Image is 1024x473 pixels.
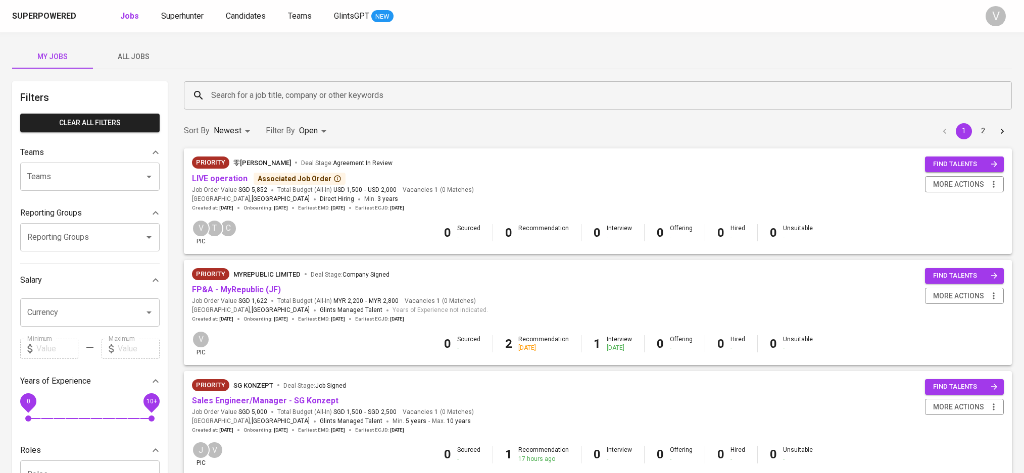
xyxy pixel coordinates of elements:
[925,399,1004,415] button: more actions
[238,408,267,416] span: SGD 5,000
[20,207,82,219] p: Reporting Groups
[433,186,438,194] span: 1
[252,305,310,316] span: [GEOGRAPHIC_DATA]
[925,156,1004,172] button: find talents
[298,316,345,323] span: Earliest EMD :
[192,186,267,194] span: Job Order Value
[277,408,397,416] span: Total Budget (All-In)
[670,224,693,241] div: Offering
[192,285,281,294] a: FP&A - MyRepublic (JF)
[364,186,366,194] span: -
[333,160,393,167] span: Agreement In Review
[277,186,397,194] span: Total Budget (All-In)
[444,447,451,461] b: 0
[18,50,87,63] span: My Jobs
[594,337,601,351] b: 1
[390,316,404,323] span: [DATE]
[364,195,398,202] span: Min.
[770,447,777,461] b: 0
[238,186,267,194] span: SGD 5,852
[20,114,160,132] button: Clear All filters
[334,11,369,21] span: GlintsGPT
[192,331,210,357] div: pic
[432,417,471,425] span: Max.
[258,174,342,184] div: Associated Job Order
[670,335,693,352] div: Offering
[717,447,724,461] b: 0
[214,122,254,140] div: Newest
[933,270,998,282] span: find talents
[730,446,745,463] div: Hired
[444,226,451,240] b: 0
[142,230,156,244] button: Open
[657,226,664,240] b: 0
[20,146,44,159] p: Teams
[298,427,345,434] span: Earliest EMD :
[730,335,745,352] div: Hired
[277,297,399,305] span: Total Budget (All-In)
[518,233,569,241] div: -
[274,427,288,434] span: [DATE]
[783,344,813,352] div: -
[975,123,991,139] button: Go to page 2
[403,408,474,416] span: Vacancies ( 0 Matches )
[26,397,30,404] span: 0
[20,270,160,290] div: Salary
[320,195,354,202] span: Direct Hiring
[368,186,397,194] span: USD 2,000
[783,224,813,241] div: Unsuitable
[252,194,310,204] span: [GEOGRAPHIC_DATA]
[670,446,693,463] div: Offering
[192,157,229,168] span: Priority
[986,6,1006,26] div: V
[343,271,389,278] span: Company Signed
[20,371,160,391] div: Years of Experience
[364,408,366,416] span: -
[457,233,480,241] div: -
[783,446,813,463] div: Unsuitable
[607,335,632,352] div: Interview
[20,444,41,456] p: Roles
[333,297,363,305] span: MYR 2,200
[933,381,998,393] span: find talents
[457,344,480,352] div: -
[12,9,92,24] a: Superpoweredapp logo
[301,160,393,167] span: Deal Stage :
[594,447,601,461] b: 0
[192,441,210,459] div: J
[20,440,160,460] div: Roles
[219,220,237,237] div: C
[457,455,480,463] div: -
[331,427,345,434] span: [DATE]
[28,117,152,129] span: Clear All filters
[607,344,632,352] div: [DATE]
[233,159,291,167] span: 零[PERSON_NAME]
[20,375,91,387] p: Years of Experience
[142,170,156,184] button: Open
[371,12,394,22] span: NEW
[192,220,210,246] div: pic
[607,446,632,463] div: Interview
[433,408,438,416] span: 1
[783,455,813,463] div: -
[935,123,1012,139] nav: pagination navigation
[20,274,42,286] p: Salary
[274,204,288,212] span: [DATE]
[192,204,233,212] span: Created at :
[770,337,777,351] b: 0
[226,11,266,21] span: Candidates
[607,224,632,241] div: Interview
[518,344,569,352] div: [DATE]
[146,397,157,404] span: 10+
[233,271,301,278] span: MyRepublic Limited
[670,233,693,241] div: -
[315,382,346,389] span: Job Signed
[925,288,1004,304] button: more actions
[252,416,310,427] span: [GEOGRAPHIC_DATA]
[192,380,229,390] span: Priority
[12,11,76,22] div: Superpowered
[518,446,569,463] div: Recommendation
[274,316,288,323] span: [DATE]
[20,89,160,106] h6: Filters
[933,178,984,191] span: more actions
